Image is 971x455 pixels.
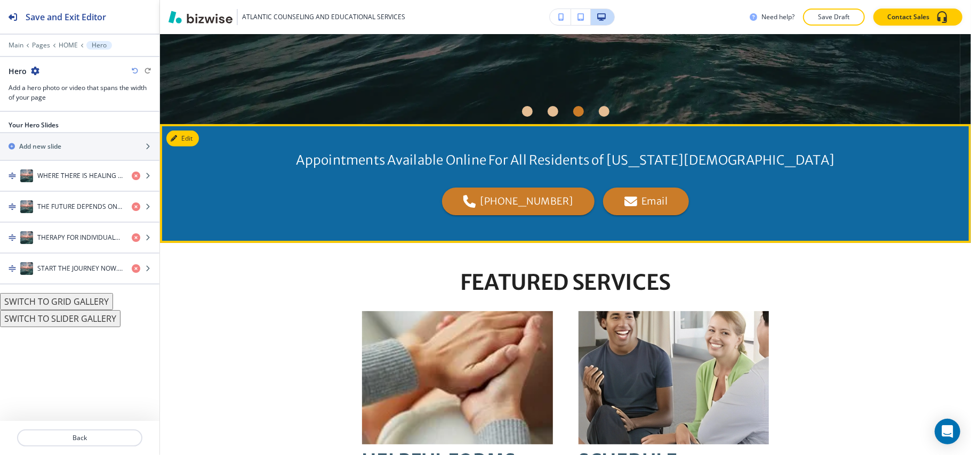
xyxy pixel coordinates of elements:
a: Email [603,188,689,215]
h2: Hero [9,66,27,77]
li: Go to slide 3 [566,99,591,124]
a: [PHONE_NUMBER] [442,188,595,215]
h3: Add a hero photo or video that spans the width of your page [9,83,151,102]
button: ATLANTIC COUNSELING AND EDUCATIONAL SERVICES [168,9,405,25]
img: Drag [9,203,16,210]
li: Go to slide 1 [515,99,540,124]
img: Drag [9,234,16,241]
img: HELPFUL FORMS [362,311,553,444]
h4: THE FUTURE DEPENDS ON WHAT YOU DO IN THE PRESENT YOUR FUTURE IS NOT DETERMINED BY YOUR PAST. [37,202,123,212]
button: Back [17,429,142,446]
p: Back [18,433,141,443]
p: Hero [92,42,107,49]
h3: Need help? [761,12,795,22]
p: Save Draft [817,12,851,22]
p: Appointments Available Online For All Residents of [US_STATE][DEMOGRAPHIC_DATA] [254,152,878,168]
button: HOME [59,42,78,49]
img: Bizwise Logo [168,11,232,23]
h4: WHERE THERE IS HEALING THERE IS HOPE. WHERE THERE IS HOPE THERE CAN BE HEALING! [37,171,123,181]
button: Contact Sales [873,9,962,26]
li: Go to slide 2 [540,99,566,124]
h4: THERAPY FOR INDIVIDUALS, AND COUPLES [37,233,123,242]
button: Hero [86,41,112,50]
img: SCHEDULE APPOINTMENT [579,311,769,444]
img: Drag [9,265,16,272]
h2: Add new slide [19,142,61,151]
h4: START THE JOURNEY NOW. THE BEST IS YET TO COME [37,264,123,273]
li: Go to slide 4 [591,99,617,124]
button: Main [9,42,23,49]
h2: Save and Exit Editor [26,11,106,23]
img: Drag [9,172,16,180]
button: Edit [166,131,199,147]
button: Save Draft [803,9,865,26]
button: Pages [32,42,50,49]
div: Open Intercom Messenger [935,419,960,444]
p: Contact Sales [887,12,929,22]
h2: FEATURED SERVICES [254,271,878,294]
h3: ATLANTIC COUNSELING AND EDUCATIONAL SERVICES [242,12,405,22]
h2: Your Hero Slides [9,120,59,130]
